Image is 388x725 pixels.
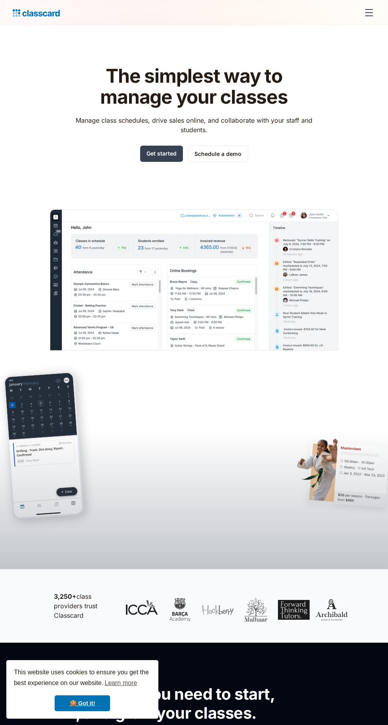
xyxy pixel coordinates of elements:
[6,660,158,719] div: cookieconsent
[50,685,301,723] h2: All the tools you need to start, run, and grow your classes.
[68,116,320,135] p: Manage class schedules, drive sales online, and collaborate with your staff and students.
[13,7,60,18] a: home
[14,668,151,689] span: This website uses cookies to ensure you get the best experience on our website.
[54,592,76,600] strong: 3,250+
[188,146,248,162] a: Schedule a demo
[359,3,375,22] div: menu
[55,695,110,711] a: dismiss cookie message
[68,66,320,108] h1: The simplest way to manage your classes
[140,146,183,162] a: Get started
[103,677,138,689] a: learn more about cookies
[54,592,118,620] p: class providers trust Classcard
